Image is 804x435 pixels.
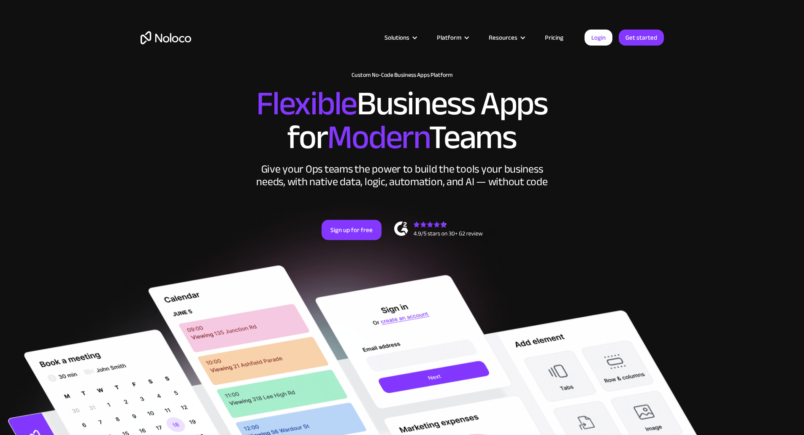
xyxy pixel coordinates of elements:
div: Platform [426,32,478,43]
a: Sign up for free [322,220,382,240]
div: Resources [478,32,534,43]
span: Modern [327,106,429,169]
a: Get started [619,30,664,46]
div: Give your Ops teams the power to build the tools your business needs, with native data, logic, au... [254,163,550,188]
div: Solutions [384,32,409,43]
h2: Business Apps for Teams [141,87,664,154]
div: Solutions [374,32,426,43]
a: Pricing [534,32,574,43]
div: Platform [437,32,461,43]
a: Login [585,30,612,46]
a: home [141,31,191,44]
span: Flexible [256,72,357,135]
div: Resources [489,32,517,43]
